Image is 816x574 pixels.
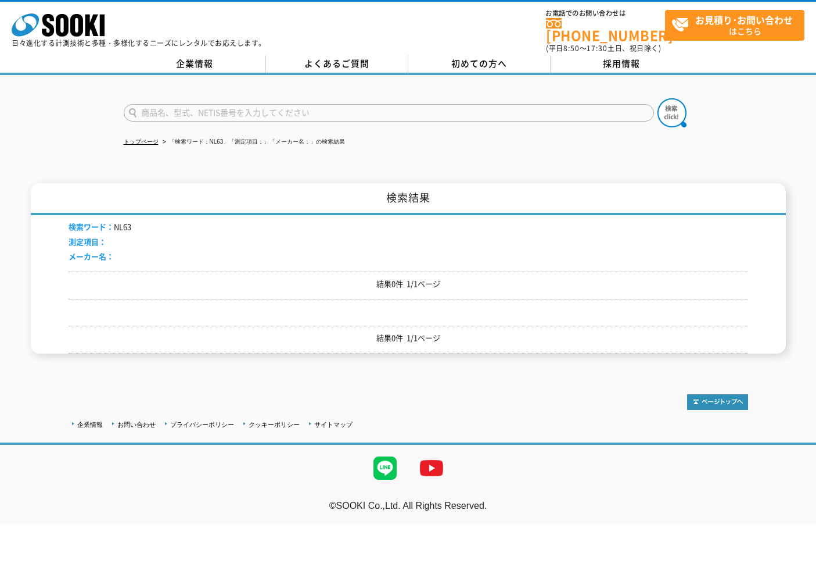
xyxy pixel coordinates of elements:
[170,421,234,428] a: プライバシーポリシー
[69,221,131,233] li: NL63
[69,278,748,290] p: 結果0件 1/1ページ
[687,394,748,410] img: トップページへ
[160,136,346,148] li: 「検索ワード：NL63」「測定項目：」「メーカー名：」の検索結果
[117,421,156,428] a: お問い合わせ
[587,43,607,54] span: 17:30
[563,43,580,54] span: 8:50
[314,421,353,428] a: サイトマップ
[362,445,408,491] img: LINE
[451,57,507,70] span: 初めての方へ
[695,13,793,27] strong: お見積り･お問い合わせ
[77,421,103,428] a: 企業情報
[408,445,455,491] img: YouTube
[266,55,408,73] a: よくあるご質問
[546,43,661,54] span: (平日 ～ 土日、祝日除く)
[546,18,665,42] a: [PHONE_NUMBER]
[12,40,266,47] p: 日々進化する計測技術と多種・多様化するニーズにレンタルでお応えします。
[124,138,159,145] a: トップページ
[771,512,816,522] a: テストMail
[671,10,804,40] span: はこちら
[69,332,748,344] p: 結果0件 1/1ページ
[665,10,804,41] a: お見積り･お問い合わせはこちら
[124,55,266,73] a: 企業情報
[69,236,106,247] span: 測定項目：
[249,421,300,428] a: クッキーポリシー
[657,98,686,127] img: btn_search.png
[546,10,665,17] span: お電話でのお問い合わせは
[124,104,654,122] input: 商品名、型式、NETIS番号を入力してください
[69,251,114,262] span: メーカー名：
[69,221,114,232] span: 検索ワード：
[408,55,551,73] a: 初めての方へ
[551,55,693,73] a: 採用情報
[31,183,786,215] h1: 検索結果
